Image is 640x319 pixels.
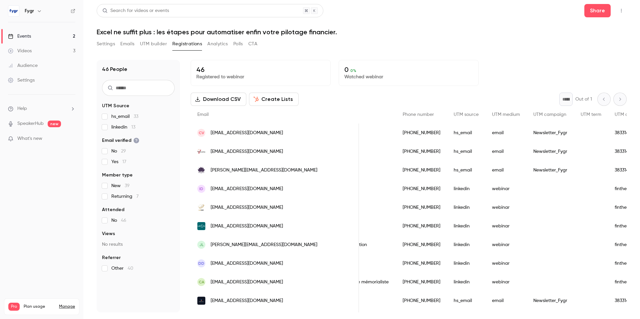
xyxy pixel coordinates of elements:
[8,48,32,54] div: Videos
[211,185,283,192] span: [EMAIL_ADDRESS][DOMAIN_NAME]
[211,167,317,174] span: [PERSON_NAME][EMAIL_ADDRESS][DOMAIN_NAME]
[67,136,75,142] iframe: Noticeable Trigger
[211,260,283,267] span: [EMAIL_ADDRESS][DOMAIN_NAME]
[125,183,130,188] span: 39
[211,297,283,304] span: [EMAIL_ADDRESS][DOMAIN_NAME]
[344,74,473,80] p: Watched webinar
[102,137,139,144] span: Email verified
[102,7,169,14] div: Search for videos or events
[197,297,205,305] img: synovo-group.com
[454,112,479,117] span: UTM source
[122,159,126,164] span: 17
[199,242,204,248] span: JL
[447,161,485,179] div: hs_email
[136,194,139,199] span: 7
[102,172,133,178] span: Member type
[485,217,527,235] div: webinar
[102,241,175,248] p: No results
[120,39,134,49] button: Emails
[396,142,447,161] div: [PHONE_NUMBER]
[102,103,129,109] span: UTM Source
[447,179,485,198] div: linkedin
[197,166,205,174] img: senariz.fr
[59,304,75,309] a: Manage
[131,125,135,130] span: 13
[102,103,175,272] section: facet-groups
[527,124,574,142] div: Newsletter_Fygr
[447,235,485,254] div: linkedin
[485,273,527,291] div: webinar
[396,179,447,198] div: [PHONE_NUMBER]
[485,198,527,217] div: webinar
[396,198,447,217] div: [PHONE_NUMBER]
[97,28,627,36] h1: Excel ne suffit plus : les étapes pour automatiser enfin votre pilotage financier.
[121,218,126,223] span: 46
[527,142,574,161] div: Newsletter_Fygr
[17,105,27,112] span: Help
[199,130,204,136] span: CV
[396,273,447,291] div: [PHONE_NUMBER]
[111,124,135,131] span: linkedin
[211,223,283,230] span: [EMAIL_ADDRESS][DOMAIN_NAME]
[8,303,20,311] span: Pro
[102,254,121,261] span: Referrer
[111,148,126,155] span: No
[396,217,447,235] div: [PHONE_NUMBER]
[191,93,246,106] button: Download CSV
[121,149,126,154] span: 29
[447,217,485,235] div: linkedin
[172,39,202,49] button: Registrations
[211,204,283,211] span: [EMAIL_ADDRESS][DOMAIN_NAME]
[102,65,127,73] h1: 46 People
[396,291,447,310] div: [PHONE_NUMBER]
[211,279,283,286] span: [EMAIL_ADDRESS][DOMAIN_NAME]
[396,161,447,179] div: [PHONE_NUMBER]
[111,265,133,272] span: Other
[97,39,115,49] button: Settings
[527,161,574,179] div: Newsletter_Fygr
[211,130,283,137] span: [EMAIL_ADDRESS][DOMAIN_NAME]
[128,266,133,271] span: 40
[248,39,257,49] button: CTA
[396,124,447,142] div: [PHONE_NUMBER]
[199,186,203,192] span: ID
[211,148,283,155] span: [EMAIL_ADDRESS][DOMAIN_NAME]
[211,241,317,248] span: [PERSON_NAME][EMAIL_ADDRESS][DOMAIN_NAME]
[527,291,574,310] div: Newsletter_Fygr
[396,235,447,254] div: [PHONE_NUMBER]
[485,124,527,142] div: email
[197,148,205,156] img: euros.fr
[350,68,356,73] span: 0 %
[8,6,19,16] img: Fygr
[233,39,243,49] button: Polls
[196,66,325,74] p: 46
[111,159,126,165] span: Yes
[8,77,35,84] div: Settings
[197,222,205,230] img: groupeliron.com
[111,193,139,200] span: Returning
[485,254,527,273] div: webinar
[396,254,447,273] div: [PHONE_NUMBER]
[447,198,485,217] div: linkedin
[111,113,138,120] span: hs_email
[17,135,42,142] span: What's new
[199,279,204,285] span: CA
[140,39,167,49] button: UTM builder
[575,96,592,103] p: Out of 1
[24,304,55,309] span: Plan usage
[102,206,124,213] span: Attended
[485,161,527,179] div: email
[485,142,527,161] div: email
[533,112,566,117] span: UTM campaign
[8,62,38,69] div: Audience
[581,112,601,117] span: UTM term
[197,203,205,211] img: aagec.fr
[447,254,485,273] div: linkedin
[492,112,520,117] span: UTM medium
[48,121,61,127] span: new
[134,114,138,119] span: 33
[111,217,126,224] span: No
[102,230,115,237] span: Views
[207,39,228,49] button: Analytics
[485,291,527,310] div: email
